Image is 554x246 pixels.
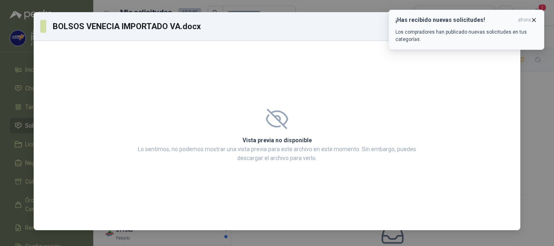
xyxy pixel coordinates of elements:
[395,28,537,43] p: Los compradores han publicado nuevas solicitudes en tus categorías.
[135,136,419,145] h2: Vista previa no disponible
[53,20,201,32] h3: BOLSOS VENECIA IMPORTADO VA.docx
[135,145,419,163] p: Lo sentimos, no podemos mostrar una vista previa para este archivo en este momento. Sin embargo, ...
[518,17,531,24] span: ahora
[395,17,515,24] h3: ¡Has recibido nuevas solicitudes!
[389,10,544,50] button: ¡Has recibido nuevas solicitudes!ahora Los compradores han publicado nuevas solicitudes en tus ca...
